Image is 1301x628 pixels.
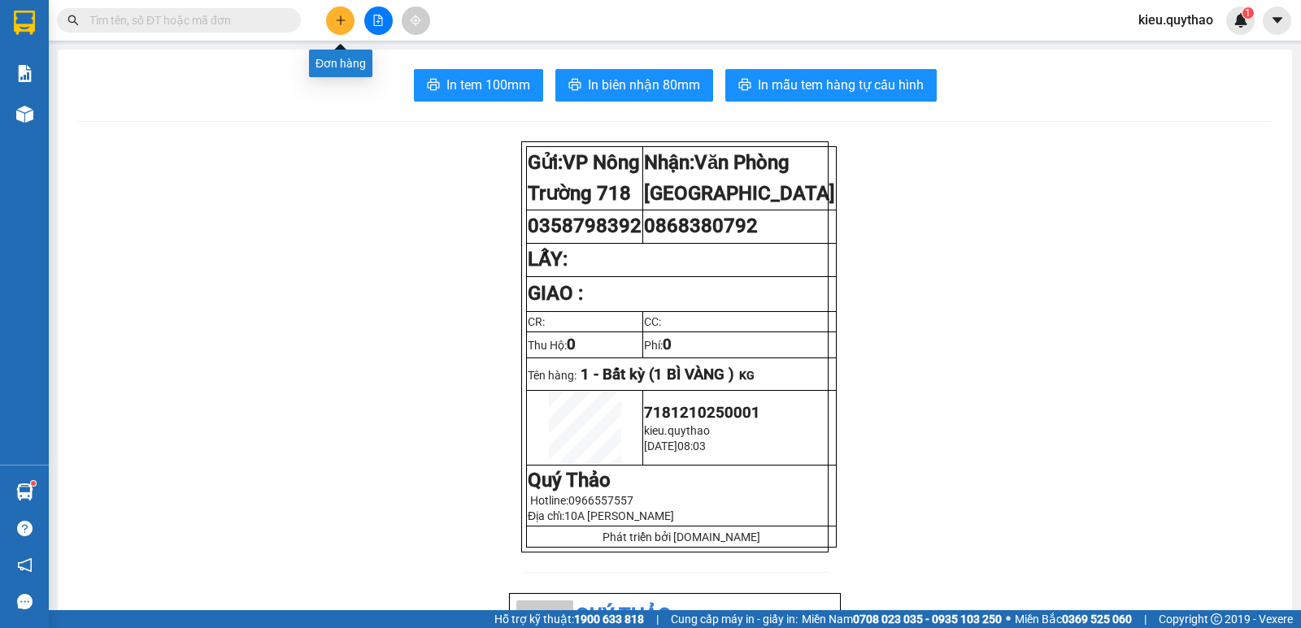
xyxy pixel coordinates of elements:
button: aim [402,6,430,35]
img: icon-new-feature [1234,13,1248,28]
span: Văn Phòng [GEOGRAPHIC_DATA] [644,151,835,205]
strong: Gửi: [528,151,640,205]
span: | [1144,610,1147,628]
img: warehouse-icon [16,483,33,500]
sup: 1 [1242,7,1254,19]
span: KG [739,369,755,382]
span: In mẫu tem hàng tự cấu hình [758,75,924,95]
span: ⚪️ [1006,616,1011,622]
span: Cung cấp máy in - giấy in: [671,610,798,628]
td: CR: [527,311,643,331]
input: Tìm tên, số ĐT hoặc mã đơn [89,11,281,29]
span: caret-down [1270,13,1285,28]
button: printerIn biên nhận 80mm [555,69,713,102]
button: plus [326,6,355,35]
strong: LẤY: [528,248,568,271]
td: Phát triển bởi [DOMAIN_NAME] [527,526,837,548]
span: 08:03 [677,440,706,453]
img: warehouse-icon [16,106,33,123]
span: 1 - Bất kỳ (1 BÌ VÀNG ) [581,366,734,383]
strong: Quý Thảo [528,469,611,492]
sup: 1 [31,481,36,486]
button: file-add [364,6,393,35]
span: aim [410,15,421,26]
span: printer [427,78,440,93]
button: caret-down [1263,6,1291,35]
td: Phí: [643,331,837,357]
span: copyright [1211,613,1222,625]
span: VP Nông Trường 718 [528,151,640,205]
span: question-circle [17,521,33,536]
span: message [17,594,33,609]
span: 0 [663,336,672,353]
button: printerIn mẫu tem hàng tự cấu hình [725,69,937,102]
span: plus [335,15,346,26]
img: solution-icon [16,65,33,82]
span: 0 [567,336,576,353]
span: 10A [PERSON_NAME] [564,509,674,522]
strong: 1900 633 818 [574,613,644,626]
span: kieu.quythao [1125,10,1226,30]
span: 1 [1245,7,1251,19]
span: search [67,15,79,26]
span: 0358798392 [528,214,642,237]
img: logo-vxr [14,11,35,35]
span: printer [568,78,581,93]
span: notification [17,557,33,573]
span: file-add [372,15,384,26]
button: printerIn tem 100mm [414,69,543,102]
span: | [656,610,659,628]
strong: 0708 023 035 - 0935 103 250 [853,613,1002,626]
span: Hỗ trợ kỹ thuật: [494,610,644,628]
span: [DATE] [644,440,677,453]
p: Tên hàng: [528,366,835,383]
span: 0966557557 [568,494,633,507]
span: Miền Nam [802,610,1002,628]
span: Địa chỉ: [528,509,674,522]
strong: 0369 525 060 [1062,613,1132,626]
span: Miền Bắc [1015,610,1132,628]
span: 0868380792 [644,214,758,237]
td: Thu Hộ: [527,331,643,357]
span: 7181210250001 [644,404,760,422]
strong: GIAO : [528,282,583,305]
span: In tem 100mm [446,75,530,95]
span: In biên nhận 80mm [588,75,700,95]
td: CC: [643,311,837,331]
span: kieu.quythao [644,424,710,437]
span: printer [738,78,751,93]
span: Hotline: [530,494,633,507]
strong: Nhận: [644,151,835,205]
